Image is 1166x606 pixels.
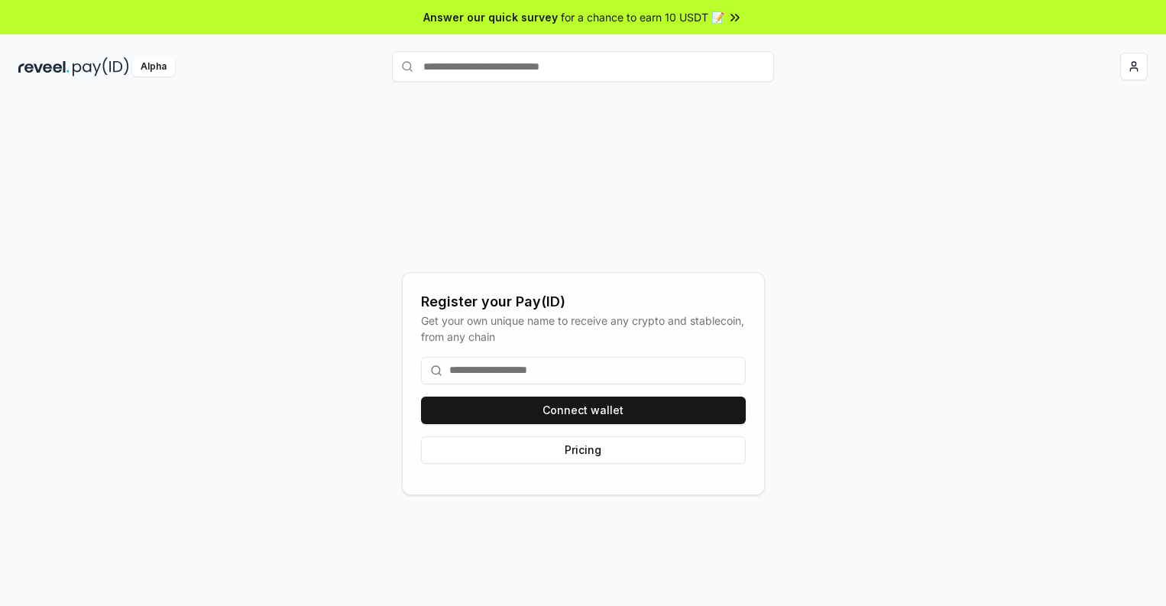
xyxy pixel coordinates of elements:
span: for a chance to earn 10 USDT 📝 [561,9,724,25]
div: Alpha [132,57,175,76]
button: Connect wallet [421,397,746,424]
button: Pricing [421,436,746,464]
div: Get your own unique name to receive any crypto and stablecoin, from any chain [421,313,746,345]
img: pay_id [73,57,129,76]
img: reveel_dark [18,57,70,76]
span: Answer our quick survey [423,9,558,25]
div: Register your Pay(ID) [421,291,746,313]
